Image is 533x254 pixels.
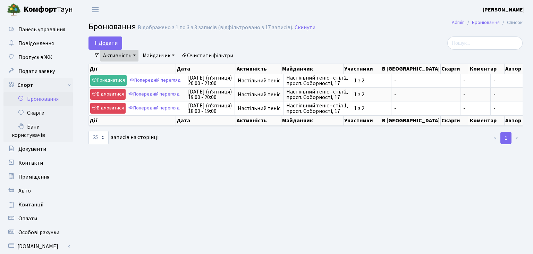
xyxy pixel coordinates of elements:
span: - [463,92,488,97]
th: Коментар [469,64,505,74]
span: Панель управління [18,26,65,33]
span: Таун [24,4,73,16]
span: Квитанції [18,201,44,208]
a: [PERSON_NAME] [483,6,525,14]
a: Повідомлення [3,36,73,50]
span: Настільний теніс - стіл 2, просп. Соборності, 17 [286,89,348,100]
th: В [GEOGRAPHIC_DATA] [381,64,441,74]
th: Участники [344,64,381,74]
div: Відображено з 1 по 3 з 3 записів (відфільтровано з 17 записів). [138,24,293,31]
a: Контакти [3,156,73,170]
a: Майданчик [140,50,177,62]
a: Відмовитися [90,89,126,100]
span: Приміщення [18,173,49,181]
span: 1 з 2 [354,78,388,83]
th: Дата [176,64,236,74]
span: Документи [18,145,46,153]
a: Приєднатися [90,75,127,86]
a: Авто [3,184,73,198]
th: Майданчик [281,64,344,74]
span: - [493,105,496,112]
img: logo.png [7,3,21,17]
span: Бронювання [88,21,136,33]
a: Особові рахунки [3,226,73,239]
span: Особові рахунки [18,229,59,236]
span: 1 з 2 [354,106,388,111]
span: - [463,106,488,111]
a: Оплати [3,212,73,226]
a: Документи [3,142,73,156]
span: Настільний теніс - стіл 2, просп. Соборності, 17 [286,75,348,86]
a: Бани користувачів [3,120,73,142]
a: Попередній перегляд [127,103,181,114]
th: В [GEOGRAPHIC_DATA] [381,115,441,126]
th: Скарги [441,115,469,126]
a: 1 [500,132,511,144]
li: Список [500,19,523,26]
span: Оплати [18,215,37,222]
th: Майданчик [281,115,344,126]
a: Подати заявку [3,64,73,78]
a: Приміщення [3,170,73,184]
a: Попередній перегляд [127,89,181,100]
span: - [394,92,457,97]
span: [DATE] (п’ятниця) 20:00 - 21:00 [188,75,232,86]
span: - [394,106,457,111]
label: записів на сторінці [88,131,159,144]
th: Коментар [469,115,505,126]
th: Участники [344,115,381,126]
a: Очистити фільтри [179,50,236,62]
a: Відмовитися [90,103,126,114]
nav: breadcrumb [441,15,533,30]
span: 1 з 2 [354,92,388,97]
span: Пропуск в ЖК [18,54,52,61]
a: Попередній перегляд [128,75,183,86]
span: - [493,91,496,98]
th: Активність [236,64,281,74]
th: Активність [236,115,281,126]
th: Дата [176,115,236,126]
b: Комфорт [24,4,57,15]
span: - [493,77,496,84]
span: Настільний теніс - стіл 1, просп. Соборності, 17 [286,103,348,114]
select: записів на сторінці [88,131,109,144]
a: [DOMAIN_NAME] [3,239,73,253]
a: Активність [100,50,138,62]
span: Повідомлення [18,40,54,47]
span: Контакти [18,159,43,167]
a: Бронювання [3,92,73,106]
span: Настільний теніс [238,78,280,83]
a: Бронювання [472,19,500,26]
span: - [463,78,488,83]
button: Переключити навігацію [87,4,104,15]
a: Admin [452,19,465,26]
a: Скинути [295,24,315,31]
span: [DATE] (п’ятниця) 19:00 - 20:00 [188,89,232,100]
input: Пошук... [447,36,523,50]
span: Настільний теніс [238,106,280,111]
th: Дії [89,64,176,74]
a: Спорт [3,78,73,92]
a: Пропуск в ЖК [3,50,73,64]
button: Додати [88,36,122,50]
span: Авто [18,187,31,195]
span: Настільний теніс [238,92,280,97]
th: Скарги [441,64,469,74]
span: Подати заявку [18,67,55,75]
a: Скарги [3,106,73,120]
span: - [394,78,457,83]
a: Квитанції [3,198,73,212]
span: [DATE] (п’ятниця) 18:00 - 19:00 [188,103,232,114]
a: Панель управління [3,23,73,36]
th: Дії [89,115,176,126]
